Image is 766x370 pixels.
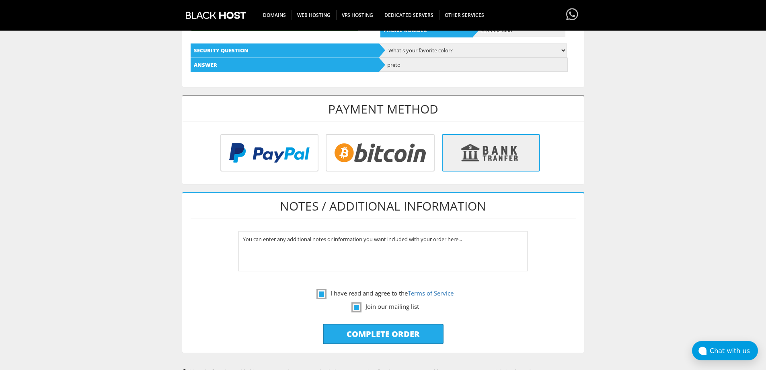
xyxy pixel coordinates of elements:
[316,288,454,298] label: I have read and agree to the
[257,10,292,20] span: DOMAINS
[442,134,540,172] img: Bank%20Transfer.png
[710,347,758,355] div: Chat with us
[292,10,337,20] span: WEB HOSTING
[692,341,758,360] button: Chat with us
[183,96,584,122] h1: Payment Method
[191,43,379,58] b: Security question
[326,134,435,172] img: Bitcoin.png
[351,302,419,312] label: Join our mailing list
[191,58,379,72] b: Answer
[191,193,576,219] h1: Notes / Additional Information
[238,231,528,271] textarea: You can enter any additional notes or information you want included with your order here...
[336,10,379,20] span: VPS HOSTING
[220,134,318,172] img: PayPal.png
[379,10,439,20] span: DEDICATED SERVERS
[323,324,444,344] input: Complete Order
[439,10,490,20] span: OTHER SERVICES
[408,289,454,297] a: Terms of Service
